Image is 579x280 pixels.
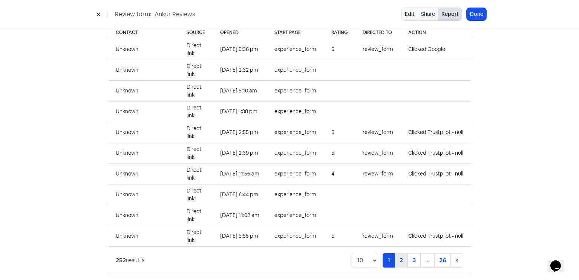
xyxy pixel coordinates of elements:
td: Direct link [179,143,213,163]
td: [DATE] 5:55 pm [213,226,267,246]
a: 3 [407,253,421,268]
td: Unknown [108,184,179,205]
th: Rating [324,26,355,39]
td: Clicked Google [401,39,471,60]
span: » [455,256,458,264]
th: Action [401,26,471,39]
th: Opened [213,26,267,39]
td: Unknown [108,80,179,101]
iframe: chat widget [547,250,571,272]
td: [DATE] 2:32 pm [213,60,267,80]
td: [DATE] 11:02 am [213,205,267,226]
td: Unknown [108,226,179,246]
strong: 252 [116,256,126,264]
td: Direct link [179,101,213,122]
td: 5 [324,122,355,143]
td: Direct link [179,122,213,143]
td: Clicked Trustpilot - null [401,122,471,143]
td: Unknown [108,101,179,122]
td: experience_form [267,60,324,80]
td: Direct link [179,163,213,184]
td: Unknown [108,122,179,143]
td: Direct link [179,184,213,205]
th: Source [179,26,213,39]
td: Clicked Trustpilot - null [401,226,471,246]
td: Clicked Trustpilot - null [401,163,471,184]
td: 5 [324,143,355,163]
td: Unknown [108,143,179,163]
td: Direct link [179,60,213,80]
td: 4 [324,163,355,184]
td: [DATE] 5:36 pm [213,39,267,60]
a: 26 [434,253,451,268]
td: Unknown [108,205,179,226]
td: review_form [355,226,401,246]
td: experience_form [267,226,324,246]
td: [DATE] 11:56 am [213,163,267,184]
td: [DATE] 6:44 pm [213,184,267,205]
td: Direct link [179,226,213,246]
a: Edit [401,8,418,21]
td: Unknown [108,60,179,80]
td: review_form [355,39,401,60]
td: experience_form [267,205,324,226]
div: results [116,256,144,265]
td: [DATE] 2:39 pm [213,143,267,163]
td: Direct link [179,80,213,101]
td: Unknown [108,163,179,184]
td: review_form [355,122,401,143]
td: Direct link [179,39,213,60]
td: experience_form [267,184,324,205]
td: Unknown [108,39,179,60]
a: Share [418,8,438,21]
td: [DATE] 2:55 pm [213,122,267,143]
td: experience_form [267,163,324,184]
a: Next [450,253,463,268]
button: Done [467,8,486,20]
td: experience_form [267,122,324,143]
td: experience_form [267,143,324,163]
td: 5 [324,226,355,246]
span: Review form: [115,10,152,19]
td: review_form [355,163,401,184]
td: [DATE] 5:10 am [213,80,267,101]
td: experience_form [267,101,324,122]
th: Directed to [355,26,401,39]
td: [DATE] 1:38 pm [213,101,267,122]
a: 2 [395,253,408,268]
a: 1 [383,253,395,268]
td: experience_form [267,39,324,60]
button: Report [438,8,462,21]
td: Direct link [179,205,213,226]
th: Contact [108,26,179,39]
a: ... [420,253,435,268]
td: experience_form [267,80,324,101]
td: review_form [355,143,401,163]
td: Clicked Trustpilot - null [401,143,471,163]
th: Start page [267,26,324,39]
td: 5 [324,39,355,60]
